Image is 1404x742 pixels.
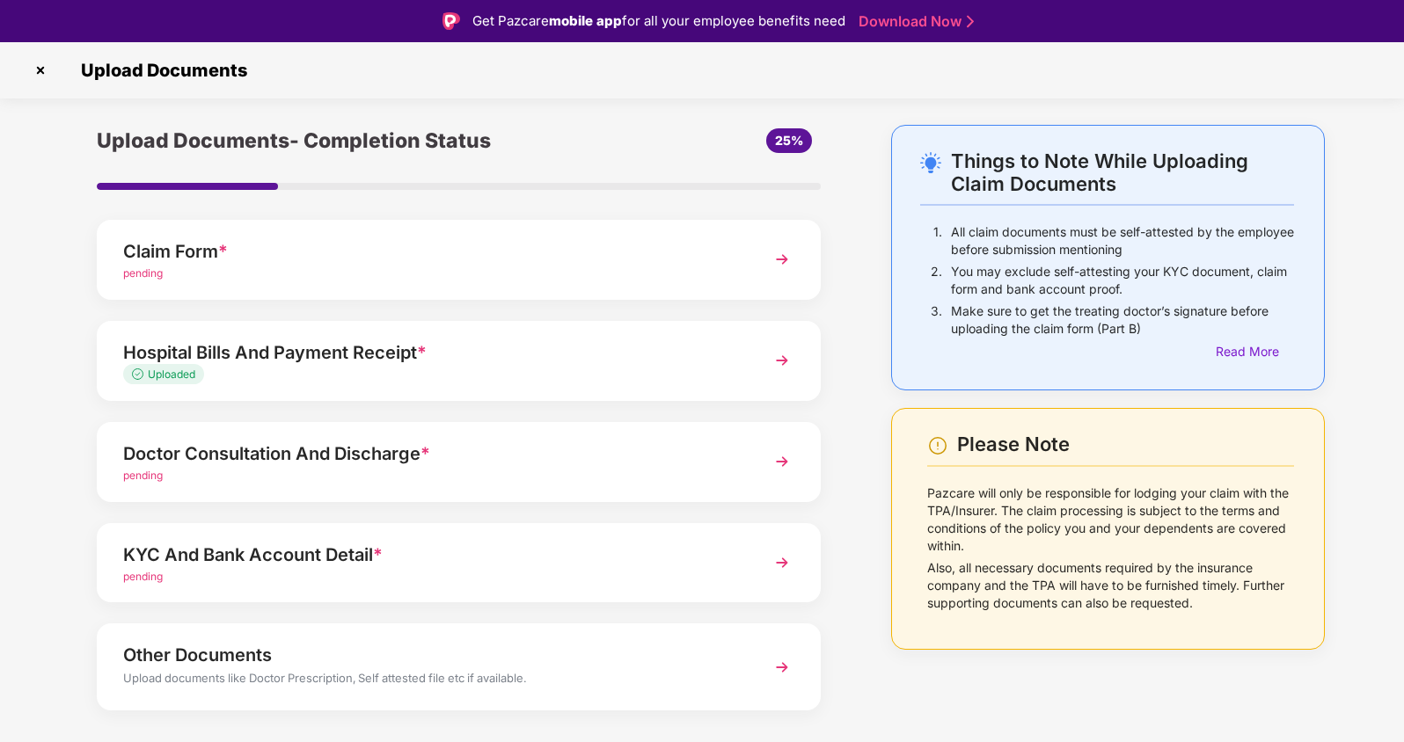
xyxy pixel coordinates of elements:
div: Claim Form [123,237,738,266]
p: 3. [931,302,942,338]
p: 2. [931,263,942,298]
span: pending [123,469,163,482]
img: svg+xml;base64,PHN2ZyBpZD0iTmV4dCIgeG1sbnM9Imh0dHA6Ly93d3cudzMub3JnLzIwMDAvc3ZnIiB3aWR0aD0iMzYiIG... [766,651,798,683]
p: You may exclude self-attesting your KYC document, claim form and bank account proof. [951,263,1294,298]
span: 25% [775,133,803,148]
span: Upload Documents [63,60,256,81]
img: svg+xml;base64,PHN2ZyBpZD0iV2FybmluZ18tXzI0eDI0IiBkYXRhLW5hbWU9Ildhcm5pbmcgLSAyNHgyNCIgeG1sbnM9Im... [927,435,948,456]
p: 1. [933,223,942,258]
div: Things to Note While Uploading Claim Documents [951,149,1294,195]
p: Also, all necessary documents required by the insurance company and the TPA will have to be furni... [927,559,1295,612]
div: KYC And Bank Account Detail [123,541,738,569]
div: Upload documents like Doctor Prescription, Self attested file etc if available. [123,669,738,692]
div: Get Pazcare for all your employee benefits need [472,11,845,32]
img: svg+xml;base64,PHN2ZyBpZD0iTmV4dCIgeG1sbnM9Imh0dHA6Ly93d3cudzMub3JnLzIwMDAvc3ZnIiB3aWR0aD0iMzYiIG... [766,345,798,376]
p: All claim documents must be self-attested by the employee before submission mentioning [951,223,1294,258]
p: Make sure to get the treating doctor’s signature before uploading the claim form (Part B) [951,302,1294,338]
img: svg+xml;base64,PHN2ZyBpZD0iTmV4dCIgeG1sbnM9Imh0dHA6Ly93d3cudzMub3JnLzIwMDAvc3ZnIiB3aWR0aD0iMzYiIG... [766,446,798,477]
span: pending [123,266,163,280]
span: Uploaded [148,367,195,381]
img: Logo [442,12,460,30]
img: svg+xml;base64,PHN2ZyBpZD0iTmV4dCIgeG1sbnM9Imh0dHA6Ly93d3cudzMub3JnLzIwMDAvc3ZnIiB3aWR0aD0iMzYiIG... [766,547,798,578]
img: svg+xml;base64,PHN2ZyBpZD0iTmV4dCIgeG1sbnM9Imh0dHA6Ly93d3cudzMub3JnLzIwMDAvc3ZnIiB3aWR0aD0iMzYiIG... [766,244,798,275]
img: svg+xml;base64,PHN2ZyB4bWxucz0iaHR0cDovL3d3dy53My5vcmcvMjAwMC9zdmciIHdpZHRoPSIxMy4zMzMiIGhlaWdodD... [132,368,148,380]
img: svg+xml;base64,PHN2ZyB4bWxucz0iaHR0cDovL3d3dy53My5vcmcvMjAwMC9zdmciIHdpZHRoPSIyNC4wOTMiIGhlaWdodD... [920,152,941,173]
img: svg+xml;base64,PHN2ZyBpZD0iQ3Jvc3MtMzJ4MzIiIHhtbG5zPSJodHRwOi8vd3d3LnczLm9yZy8yMDAwL3N2ZyIgd2lkdG... [26,56,55,84]
div: Upload Documents- Completion Status [97,125,579,156]
span: pending [123,570,163,583]
a: Download Now [859,12,969,31]
p: Pazcare will only be responsible for lodging your claim with the TPA/Insurer. The claim processin... [927,484,1295,555]
div: Read More [1216,342,1294,361]
div: Hospital Bills And Payment Receipt [123,338,738,367]
strong: mobile app [549,12,622,29]
img: Stroke [967,12,974,31]
div: Please Note [957,433,1294,456]
div: Other Documents [123,641,738,669]
div: Doctor Consultation And Discharge [123,440,738,468]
